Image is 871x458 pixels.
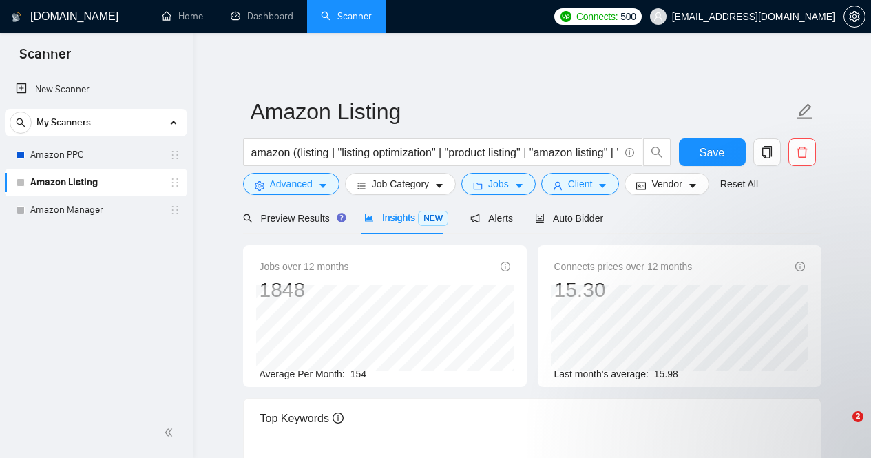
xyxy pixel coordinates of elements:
[243,173,339,195] button: settingAdvancedcaret-down
[554,368,649,379] span: Last month's average:
[260,368,345,379] span: Average Per Month:
[568,176,593,191] span: Client
[843,6,865,28] button: setting
[824,411,857,444] iframe: Intercom live chat
[36,109,91,136] span: My Scanners
[796,103,814,121] span: edit
[333,413,344,424] span: info-circle
[541,173,620,195] button: userClientcaret-down
[5,109,187,224] li: My Scanners
[350,368,366,379] span: 154
[843,11,865,22] a: setting
[643,138,671,166] button: search
[364,212,448,223] span: Insights
[644,146,670,158] span: search
[321,10,372,22] a: searchScanner
[16,76,176,103] a: New Scanner
[251,94,793,129] input: Scanner name...
[169,205,180,216] span: holder
[620,9,636,24] span: 500
[318,180,328,191] span: caret-down
[598,180,607,191] span: caret-down
[434,180,444,191] span: caret-down
[30,141,161,169] a: Amazon PPC
[753,138,781,166] button: copy
[8,44,82,73] span: Scanner
[251,144,619,161] input: Search Freelance Jobs...
[470,214,480,223] span: notification
[795,262,805,271] span: info-circle
[636,180,646,191] span: idcard
[700,144,724,161] span: Save
[243,214,253,223] span: search
[554,277,693,303] div: 15.30
[535,214,545,223] span: robot
[260,277,349,303] div: 1848
[679,138,746,166] button: Save
[164,426,178,439] span: double-left
[12,6,21,28] img: logo
[625,148,634,157] span: info-circle
[844,11,865,22] span: setting
[553,180,563,191] span: user
[335,211,348,224] div: Tooltip anchor
[576,9,618,24] span: Connects:
[720,176,758,191] a: Reset All
[488,176,509,191] span: Jobs
[5,76,187,103] li: New Scanner
[372,176,429,191] span: Job Category
[501,262,510,271] span: info-circle
[418,211,448,226] span: NEW
[789,146,815,158] span: delete
[357,180,366,191] span: bars
[270,176,313,191] span: Advanced
[461,173,536,195] button: folderJobscaret-down
[169,177,180,188] span: holder
[852,411,863,422] span: 2
[514,180,524,191] span: caret-down
[260,399,804,438] div: Top Keywords
[625,173,709,195] button: idcardVendorcaret-down
[260,259,349,274] span: Jobs over 12 months
[169,149,180,160] span: holder
[535,213,603,224] span: Auto Bidder
[364,213,374,222] span: area-chart
[560,11,571,22] img: upwork-logo.png
[10,118,31,127] span: search
[470,213,513,224] span: Alerts
[10,112,32,134] button: search
[653,12,663,21] span: user
[473,180,483,191] span: folder
[255,180,264,191] span: setting
[788,138,816,166] button: delete
[162,10,203,22] a: homeHome
[554,259,693,274] span: Connects prices over 12 months
[243,213,342,224] span: Preview Results
[651,176,682,191] span: Vendor
[231,10,293,22] a: dashboardDashboard
[754,146,780,158] span: copy
[345,173,456,195] button: barsJob Categorycaret-down
[688,180,697,191] span: caret-down
[30,196,161,224] a: Amazon Manager
[30,169,161,196] a: Amazon Listing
